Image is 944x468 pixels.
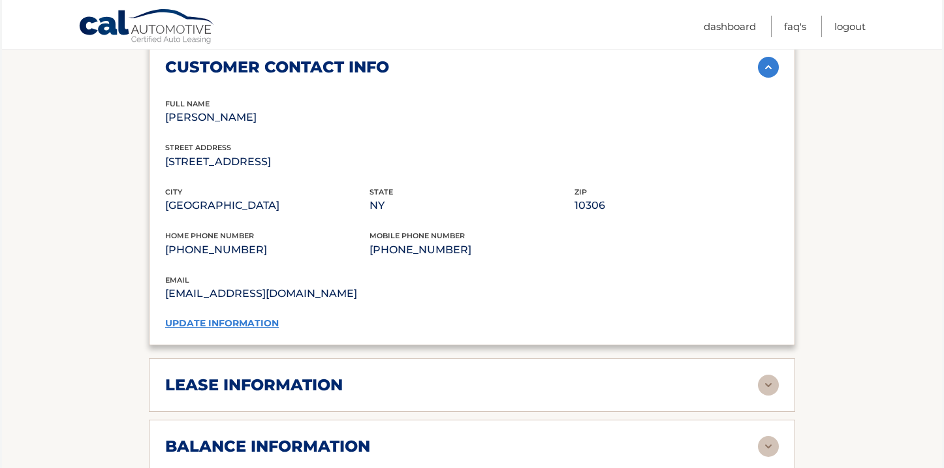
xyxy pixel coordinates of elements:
[758,57,779,78] img: accordion-active.svg
[784,16,806,37] a: FAQ's
[78,8,215,46] a: Cal Automotive
[370,241,574,259] p: [PHONE_NUMBER]
[165,241,370,259] p: [PHONE_NUMBER]
[704,16,756,37] a: Dashboard
[165,285,472,303] p: [EMAIL_ADDRESS][DOMAIN_NAME]
[574,187,587,196] span: zip
[165,275,189,285] span: email
[574,196,779,215] p: 10306
[165,375,343,395] h2: lease information
[165,99,210,108] span: full name
[834,16,866,37] a: Logout
[370,196,574,215] p: NY
[165,231,254,240] span: home phone number
[758,436,779,457] img: accordion-rest.svg
[165,143,231,152] span: street address
[165,317,279,329] a: update information
[370,187,393,196] span: state
[165,187,182,196] span: city
[165,153,370,171] p: [STREET_ADDRESS]
[165,196,370,215] p: [GEOGRAPHIC_DATA]
[165,437,370,456] h2: balance information
[165,108,370,127] p: [PERSON_NAME]
[370,231,465,240] span: mobile phone number
[165,57,389,77] h2: customer contact info
[758,375,779,396] img: accordion-rest.svg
